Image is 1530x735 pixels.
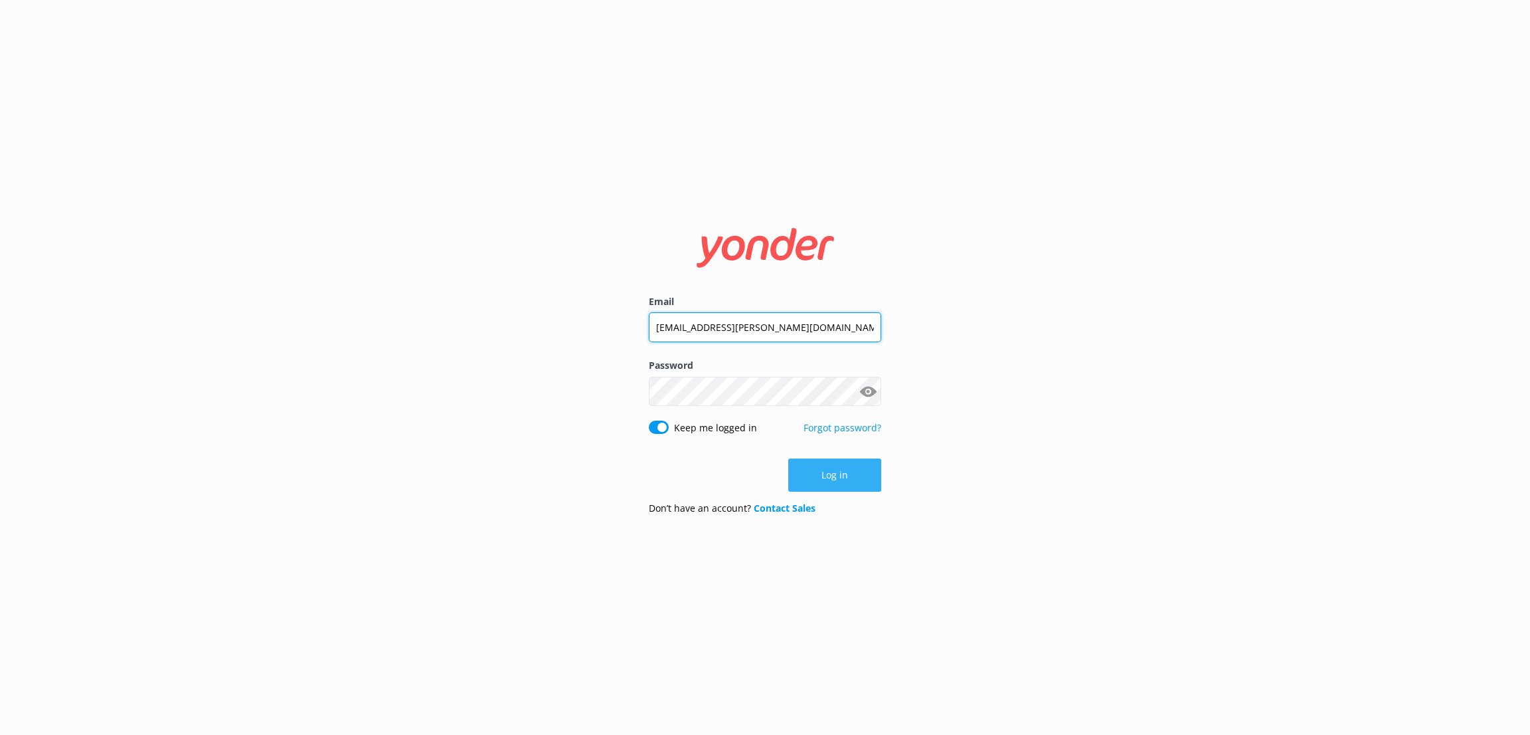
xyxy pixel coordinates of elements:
a: Forgot password? [804,421,881,434]
p: Don’t have an account? [649,501,815,516]
input: user@emailaddress.com [649,312,881,342]
label: Keep me logged in [674,421,757,435]
label: Password [649,358,881,373]
a: Contact Sales [754,502,815,514]
label: Email [649,294,881,309]
button: Log in [788,459,881,492]
button: Show password [855,378,881,405]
